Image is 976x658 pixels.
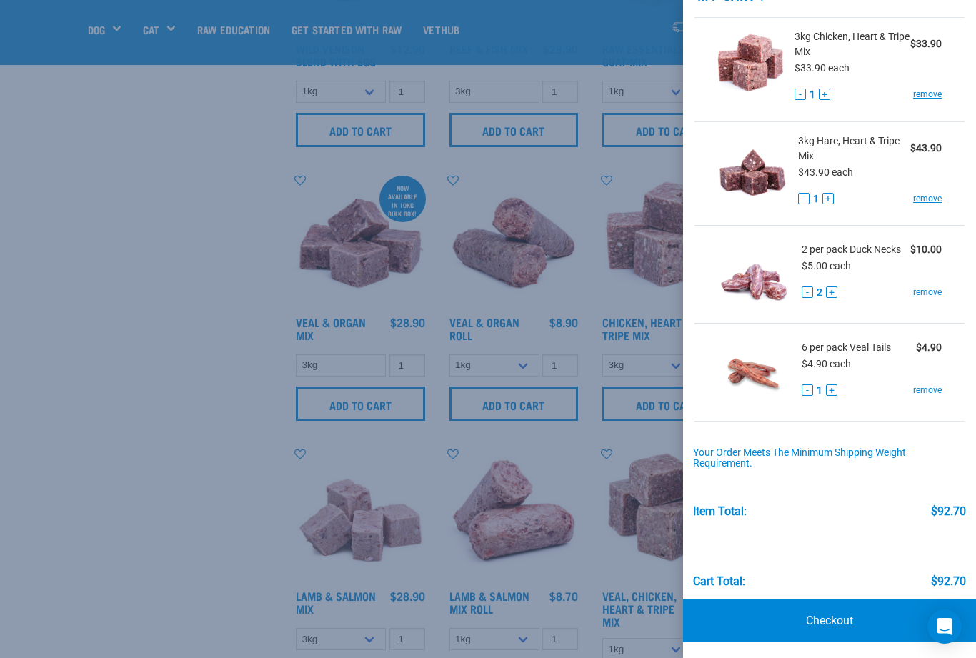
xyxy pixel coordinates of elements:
[913,384,942,397] a: remove
[798,134,910,164] span: 3kg Hare, Heart & Tripe Mix
[813,191,819,206] span: 1
[817,285,822,300] span: 2
[795,89,806,100] button: -
[913,192,942,205] a: remove
[910,38,942,49] strong: $33.90
[826,384,837,396] button: +
[795,29,910,59] span: 3kg Chicken, Heart & Tripe Mix
[931,575,966,588] div: $92.70
[822,193,834,204] button: +
[798,166,853,178] span: $43.90 each
[826,286,837,298] button: +
[693,575,745,588] div: Cart total:
[913,286,942,299] a: remove
[802,384,813,396] button: -
[798,193,810,204] button: -
[683,599,976,642] a: Checkout
[927,609,962,644] div: Open Intercom Messenger
[913,88,942,101] a: remove
[810,87,815,102] span: 1
[817,383,822,398] span: 1
[795,62,850,74] span: $33.90 each
[916,342,942,353] strong: $4.90
[819,89,830,100] button: +
[931,505,966,518] div: $92.70
[717,238,791,311] img: Duck Necks
[717,336,791,409] img: Veal Tails
[910,244,942,255] strong: $10.00
[802,242,901,257] span: 2 per pack Duck Necks
[802,286,813,298] button: -
[802,340,891,355] span: 6 per pack Veal Tails
[717,134,787,207] img: Hare, Heart & Tripe Mix
[802,358,851,369] span: $4.90 each
[717,29,783,103] img: Chicken, Heart & Tripe Mix
[693,447,967,470] div: Your order meets the minimum shipping weight requirement.
[910,142,942,154] strong: $43.90
[802,260,851,271] span: $5.00 each
[693,505,747,518] div: Item Total:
